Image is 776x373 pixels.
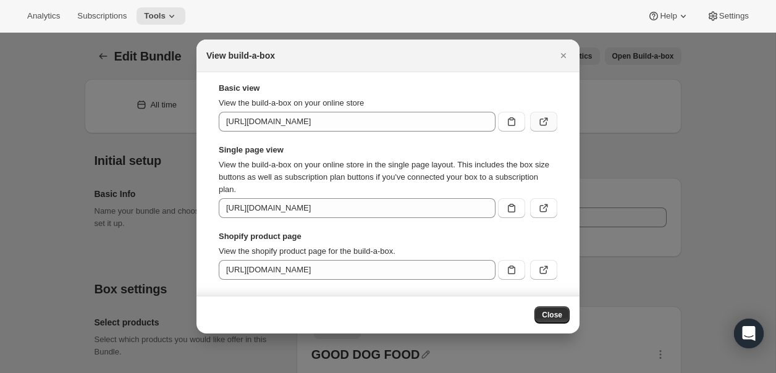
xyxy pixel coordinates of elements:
[534,306,570,324] button: Close
[219,159,557,196] p: View the build-a-box on your online store in the single page layout. This includes the box size b...
[219,97,557,109] p: View the build-a-box on your online store
[144,11,166,21] span: Tools
[77,11,127,21] span: Subscriptions
[206,49,275,62] h2: View build-a-box
[20,7,67,25] button: Analytics
[699,7,756,25] button: Settings
[219,144,557,156] strong: Single page view
[660,11,677,21] span: Help
[137,7,185,25] button: Tools
[219,82,557,94] strong: Basic view
[719,11,749,21] span: Settings
[219,245,557,258] p: View the shopify product page for the build-a-box.
[555,47,572,64] button: Close
[27,11,60,21] span: Analytics
[640,7,696,25] button: Help
[542,310,562,320] span: Close
[734,319,764,348] div: Open Intercom Messenger
[70,7,134,25] button: Subscriptions
[219,230,557,243] strong: Shopify product page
